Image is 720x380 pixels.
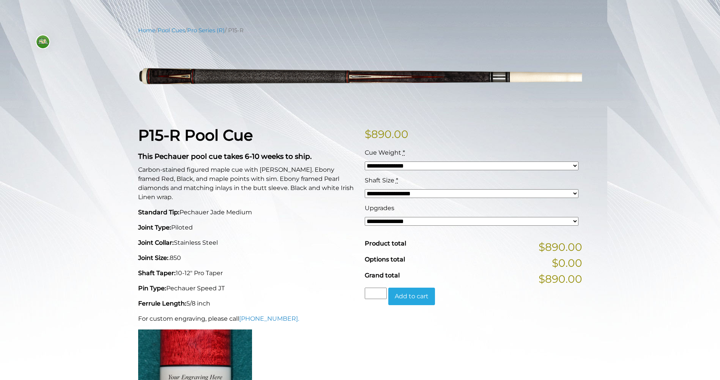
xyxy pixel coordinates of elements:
nav: Breadcrumb [138,26,582,35]
span: $890.00 [539,239,582,255]
p: Stainless Steel [138,238,356,247]
button: Add to cart [388,288,435,305]
strong: Joint Size: [138,254,169,261]
strong: Pin Type: [138,285,166,292]
span: $890.00 [539,271,582,287]
abbr: required [396,177,398,184]
span: Grand total [365,272,400,279]
strong: Ferrule Length: [138,300,186,307]
span: Shaft Size [365,177,394,184]
p: 5/8 inch [138,299,356,308]
strong: Joint Type: [138,224,171,231]
p: 10-12" Pro Taper [138,269,356,278]
strong: Joint Collar: [138,239,174,246]
strong: This Pechauer pool cue takes 6-10 weeks to ship. [138,152,312,161]
abbr: required [403,149,405,156]
img: P15-N.png [138,40,582,114]
input: Product quantity [365,288,387,299]
p: For custom engraving, please call [138,314,356,323]
p: Pechauer Speed JT [138,284,356,293]
a: Pool Cues [158,27,185,34]
p: Pechauer Jade Medium [138,208,356,217]
a: Home [138,27,156,34]
span: $0.00 [552,255,582,271]
p: Piloted [138,223,356,232]
span: Product total [365,240,406,247]
strong: P15-R Pool Cue [138,126,253,144]
bdi: 890.00 [365,128,408,141]
p: .850 [138,253,356,263]
span: Upgrades [365,204,394,212]
strong: Standard Tip: [138,209,180,216]
span: Options total [365,256,405,263]
p: Carbon-stained figured maple cue with [PERSON_NAME]. Ebony framed Red, Black, and maple points wi... [138,165,356,202]
a: Pro Series (R) [187,27,225,34]
strong: Shaft Taper: [138,269,176,277]
a: [PHONE_NUMBER]. [239,315,299,322]
span: Cue Weight [365,149,401,156]
span: $ [365,128,371,141]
